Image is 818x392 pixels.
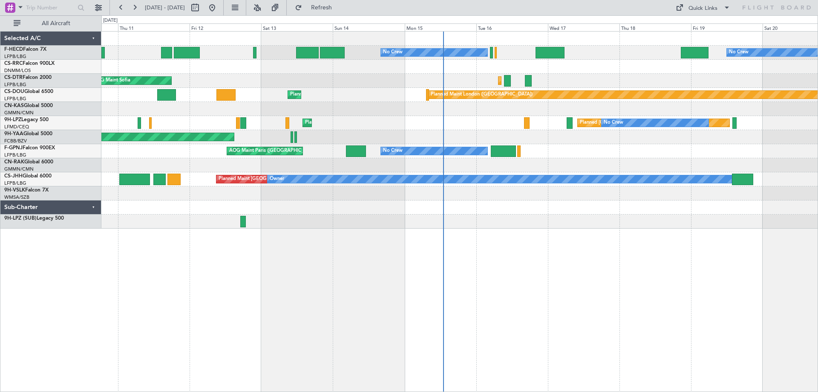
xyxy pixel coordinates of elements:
div: Sat 13 [261,23,333,31]
a: CS-DTRFalcon 2000 [4,75,52,80]
span: F-HECD [4,47,23,52]
div: No Crew [383,145,403,157]
a: LFPB/LBG [4,53,26,60]
div: Planned [GEOGRAPHIC_DATA] ([GEOGRAPHIC_DATA]) [580,116,700,129]
span: 9H-LPZ [4,117,21,122]
span: 9H-LPZ (SUB) [4,216,37,221]
div: AOG Maint Paris ([GEOGRAPHIC_DATA]) [229,145,319,157]
span: [DATE] - [DATE] [145,4,185,12]
div: Quick Links [688,4,717,13]
input: Trip Number [26,1,75,14]
a: LFPB/LBG [4,152,26,158]
div: Sun 14 [333,23,404,31]
a: FCBB/BZV [4,138,27,144]
span: All Aircraft [22,20,90,26]
div: No Crew [383,46,403,59]
span: CS-DOU [4,89,24,94]
a: CN-RAKGlobal 6000 [4,160,53,165]
div: Fri 12 [190,23,261,31]
div: Planned Maint Cannes ([GEOGRAPHIC_DATA]) [305,116,406,129]
div: [DATE] [103,17,118,24]
div: Planned Maint Sofia [501,74,544,87]
span: CN-KAS [4,103,24,108]
div: No Crew [729,46,749,59]
button: Refresh [291,1,342,15]
a: GMMN/CMN [4,166,34,172]
div: Fri 19 [691,23,763,31]
span: CS-RRC [4,61,23,66]
div: AOG Maint Sofia [93,74,130,87]
a: DNMM/LOS [4,67,31,74]
a: 9H-LPZLegacy 500 [4,117,49,122]
div: No Crew [604,116,623,129]
a: LFPB/LBG [4,96,26,102]
a: CS-RRCFalcon 900LX [4,61,55,66]
button: Quick Links [671,1,734,15]
span: Refresh [304,5,340,11]
div: Planned Maint [GEOGRAPHIC_DATA] ([GEOGRAPHIC_DATA]) [290,88,424,101]
a: CS-DOUGlobal 6500 [4,89,53,94]
div: Owner [270,173,284,186]
a: LFPB/LBG [4,180,26,186]
div: Tue 16 [476,23,548,31]
a: 9H-VSLKFalcon 7X [4,188,49,193]
a: CN-KASGlobal 5000 [4,103,53,108]
span: F-GPNJ [4,145,23,151]
div: Thu 11 [118,23,190,31]
a: 9H-YAAGlobal 5000 [4,131,52,136]
a: GMMN/CMN [4,110,34,116]
a: LFPB/LBG [4,81,26,88]
button: All Aircraft [9,17,92,30]
div: Planned Maint London ([GEOGRAPHIC_DATA]) [431,88,533,101]
div: Thu 18 [619,23,691,31]
a: CS-JHHGlobal 6000 [4,174,52,179]
div: Mon 15 [405,23,476,31]
span: CS-DTR [4,75,23,80]
div: Wed 17 [548,23,619,31]
a: LFMD/CEQ [4,124,29,130]
span: CN-RAK [4,160,24,165]
a: WMSA/SZB [4,194,29,200]
span: 9H-VSLK [4,188,25,193]
span: CS-JHH [4,174,23,179]
div: Planned Maint [GEOGRAPHIC_DATA] ([GEOGRAPHIC_DATA]) [219,173,353,186]
a: F-GPNJFalcon 900EX [4,145,55,151]
a: 9H-LPZ (SUB)Legacy 500 [4,216,64,221]
a: F-HECDFalcon 7X [4,47,46,52]
span: 9H-YAA [4,131,23,136]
